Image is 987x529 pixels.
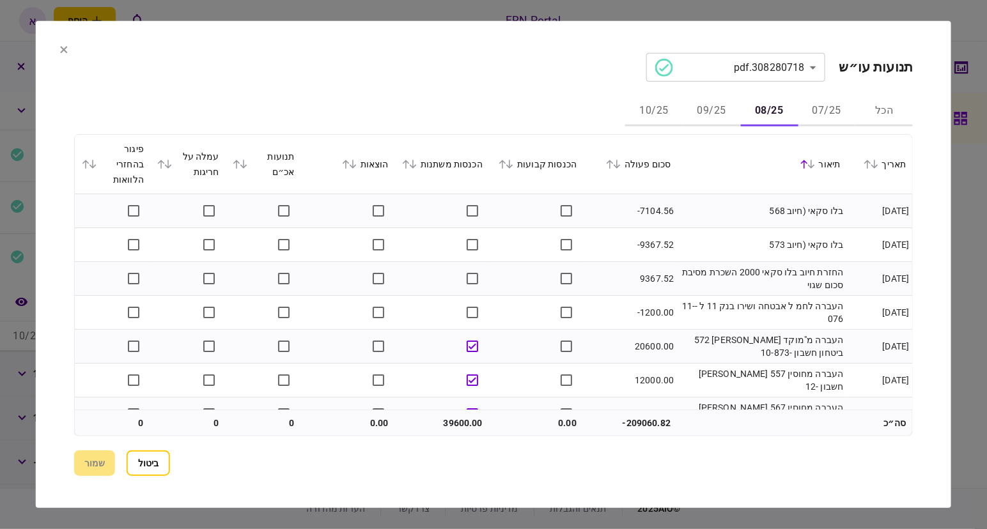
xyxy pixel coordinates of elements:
div: עמלה על חריגות [157,149,219,180]
td: החזרת חיוב בלו סקאי 2000 השכרת מסיבת סכום שגוי [677,262,846,296]
td: בלו סקאי (חיוב 573 [677,228,846,262]
button: 10/25 [625,96,683,126]
td: -209060.82 [583,410,677,436]
button: הכל [855,96,913,126]
div: הכנסות משתנות [401,157,482,172]
button: 08/25 [740,96,798,126]
button: ביטול [127,450,170,476]
td: 7000.00 [583,397,677,431]
div: תנועות אכ״ם [231,149,294,180]
td: העברה מ"מוקד [PERSON_NAME] 572 ביטחון חשבון -10-873 [677,330,846,364]
div: פיגור בהחזרי הלוואות [81,141,144,187]
td: 9367.52 [583,262,677,296]
td: 20600.00 [583,330,677,364]
div: סכום פעולה [589,157,671,172]
td: -7104.56 [583,194,677,228]
td: [DATE] [846,330,912,364]
button: 09/25 [683,96,740,126]
td: 0 [150,410,226,436]
td: 12000.00 [583,364,677,397]
td: בלו סקאי (חיוב 568 [677,194,846,228]
h2: תנועות עו״ש [839,59,913,75]
td: 0.00 [489,410,583,436]
td: העברה מחוסין 567 [PERSON_NAME] חשבון -12 [677,397,846,431]
td: [DATE] [846,296,912,330]
td: סה״כ [846,410,912,436]
td: -9367.52 [583,228,677,262]
td: [DATE] [846,364,912,397]
div: תיאור [683,157,840,172]
td: 0 [225,410,300,436]
div: 308280718.pdf [655,58,805,76]
button: 07/25 [798,96,855,126]
td: [DATE] [846,262,912,296]
td: [DATE] [846,228,912,262]
td: -1200.00 [583,296,677,330]
td: 39600.00 [394,410,488,436]
td: [DATE] [846,397,912,431]
div: הכנסות קבועות [495,157,577,172]
td: [DATE] [846,194,912,228]
td: 0 [75,410,150,436]
div: הוצאות [307,157,388,172]
td: העברה מחוסין 557 [PERSON_NAME] חשבון -12 [677,364,846,397]
td: 0.00 [300,410,394,436]
div: תאריך [853,157,906,172]
td: העברה לחמ ל אבטחה ושירו בנק 11 ל -11-076 [677,296,846,330]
